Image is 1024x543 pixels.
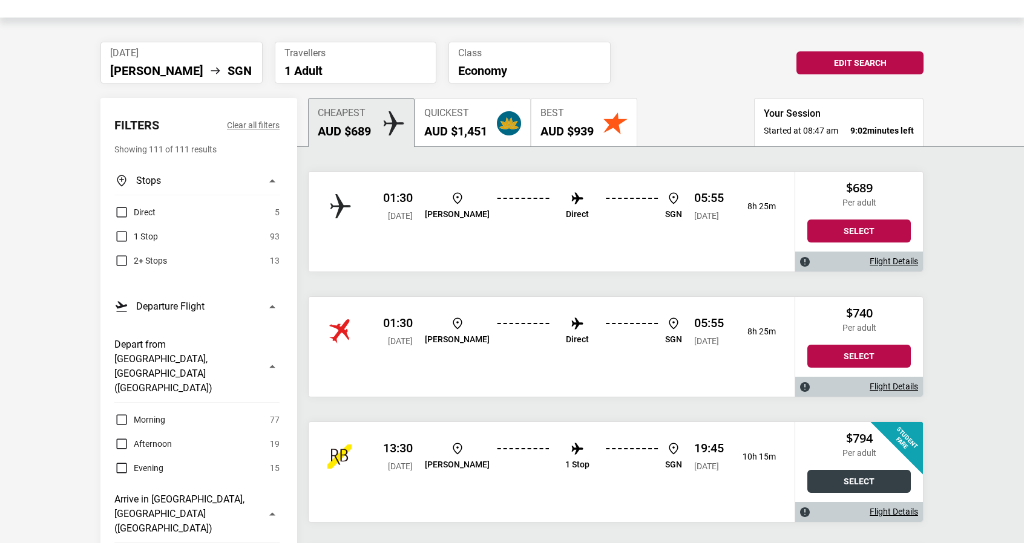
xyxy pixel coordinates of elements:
[425,209,490,219] p: [PERSON_NAME]
[270,253,280,268] span: 13
[795,252,923,271] div: Flight Details
[388,211,413,221] span: [DATE]
[114,492,258,536] h3: Arrive in [GEOGRAPHIC_DATA], [GEOGRAPHIC_DATA] ([GEOGRAPHIC_DATA])
[425,334,490,345] p: [PERSON_NAME]
[807,345,911,368] button: Select
[270,229,280,244] span: 93
[807,323,911,333] p: Per adult
[114,205,156,219] label: Direct
[795,377,923,397] div: Flight Details
[327,194,352,218] img: APG Network
[540,108,594,119] span: Best
[807,470,911,493] button: Select
[807,306,911,320] h2: $740
[665,334,682,345] p: SGN
[383,316,413,330] p: 01:30
[870,382,918,392] a: Flight Details
[134,229,158,244] span: 1 Stop
[114,292,280,320] button: Departure Flight
[388,461,413,471] span: [DATE]
[870,507,918,517] a: Flight Details
[540,124,594,138] h2: AUD $939
[850,126,867,135] span: 9:02
[270,461,280,475] span: 15
[870,256,918,267] a: Flight Details
[327,319,352,343] img: Vietjet
[309,422,795,522] div: Royal Brunei Airlines 13:30 [DATE] [PERSON_NAME] 1 Stop SGN 19:45 [DATE] 10h 15m
[114,437,172,451] label: Afternoon
[764,108,914,120] h3: Your Session
[734,201,776,212] p: 8h 25m
[309,297,795,397] div: Vietjet 01:30 [DATE] [PERSON_NAME] Direct SGN 05:55 [DATE] 8h 25m
[270,412,280,427] span: 77
[565,460,589,470] p: 1 Stop
[665,209,682,219] p: SGN
[694,336,719,346] span: [DATE]
[807,448,911,458] p: Per adult
[309,172,795,271] div: APG Network 01:30 [DATE] [PERSON_NAME] Direct SGN 05:55 [DATE] 8h 25m
[796,51,924,74] button: Edit Search
[807,431,911,446] h2: $794
[327,444,352,469] img: Royal Brunei Airlines
[134,437,172,451] span: Afternoon
[388,336,413,346] span: [DATE]
[694,211,719,221] span: [DATE]
[114,166,280,195] button: Stops
[795,502,923,522] div: Flight Details
[566,334,589,345] p: Direct
[114,330,280,403] button: Depart from [GEOGRAPHIC_DATA], [GEOGRAPHIC_DATA] ([GEOGRAPHIC_DATA])
[807,181,911,195] h2: $689
[424,124,487,138] h2: AUD $1,451
[110,47,253,59] span: [DATE]
[458,63,601,78] p: Economy
[383,190,413,205] p: 01:30
[114,229,158,244] label: 1 Stop
[114,485,280,543] button: Arrive in [GEOGRAPHIC_DATA], [GEOGRAPHIC_DATA] ([GEOGRAPHIC_DATA])
[734,327,776,337] p: 8h 25m
[110,63,203,78] li: [PERSON_NAME]
[807,219,911,242] button: Select
[425,460,490,470] p: [PERSON_NAME]
[850,125,914,137] strong: minutes left
[228,63,252,78] li: SGN
[136,299,205,314] h3: Departure Flight
[694,190,724,205] p: 05:55
[764,125,838,137] span: Started at 08:47 am
[864,389,956,482] div: Student Fare
[665,460,682,470] p: SGN
[114,253,167,268] label: 2+ Stops
[134,205,156,219] span: Direct
[807,198,911,208] p: Per adult
[694,441,724,455] p: 19:45
[136,174,161,188] h3: Stops
[134,412,165,427] span: Morning
[270,437,280,451] span: 19
[114,412,165,427] label: Morning
[134,253,167,268] span: 2+ Stops
[114,461,163,475] label: Evening
[227,118,280,132] button: Clear all filters
[694,461,719,471] span: [DATE]
[383,441,413,455] p: 13:30
[134,461,163,475] span: Evening
[694,316,724,330] p: 05:55
[318,124,371,138] h2: AUD $689
[566,209,589,219] p: Direct
[114,118,159,132] h2: Filters
[284,63,427,78] p: 1 Adult
[114,142,280,157] p: Showing 111 of 111 results
[424,108,487,119] span: Quickest
[114,337,258,395] h3: Depart from [GEOGRAPHIC_DATA], [GEOGRAPHIC_DATA] ([GEOGRAPHIC_DATA])
[318,108,371,119] span: Cheapest
[458,47,601,59] span: Class
[275,205,280,219] span: 5
[284,47,427,59] span: Travellers
[734,452,776,462] p: 10h 15m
